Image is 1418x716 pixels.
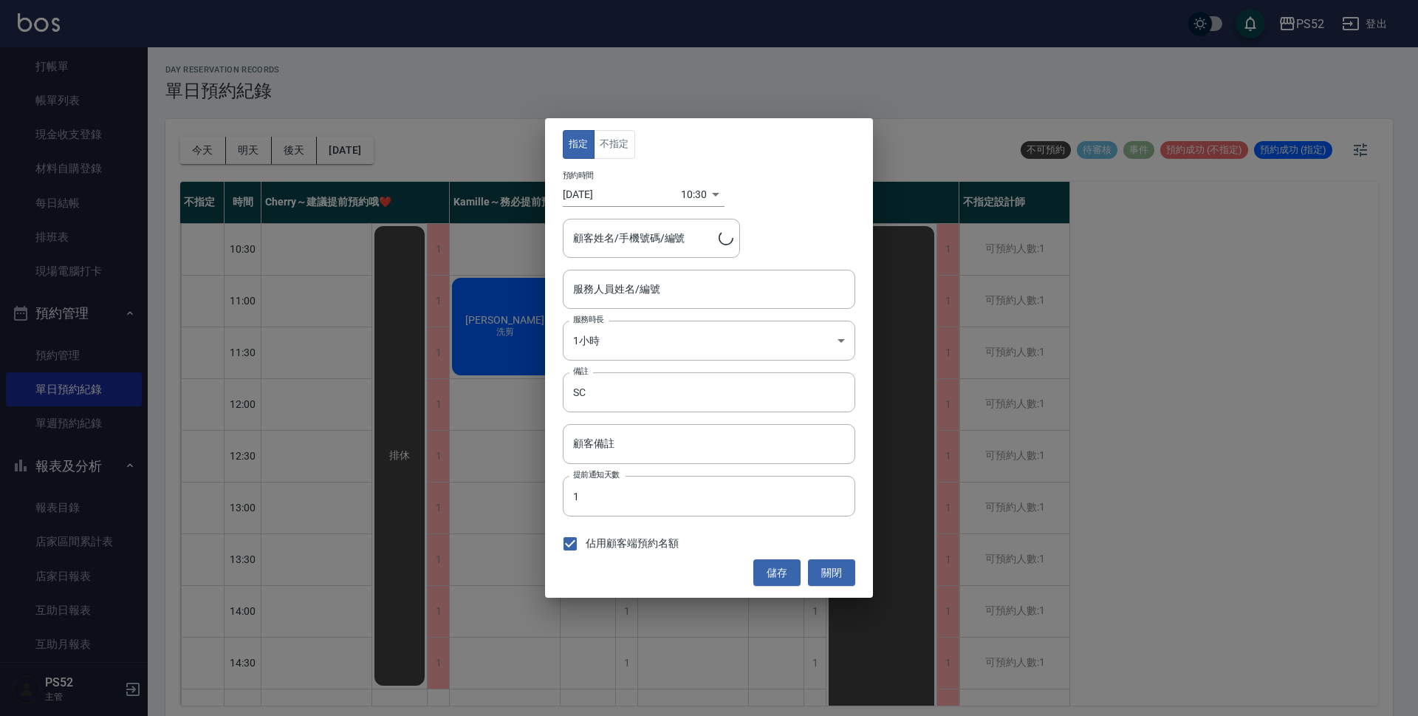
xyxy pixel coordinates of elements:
label: 備註 [573,366,589,377]
label: 服務時長 [573,314,604,325]
button: 不指定 [594,130,635,159]
button: 關閉 [808,559,855,587]
label: 預約時間 [563,169,594,180]
button: 儲存 [753,559,801,587]
div: 10:30 [681,183,707,207]
button: 指定 [563,130,595,159]
label: 提前通知天數 [573,469,620,480]
div: 1小時 [563,321,855,361]
span: 佔用顧客端預約名額 [586,536,679,551]
input: Choose date, selected date is 2025-10-07 [563,183,681,207]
